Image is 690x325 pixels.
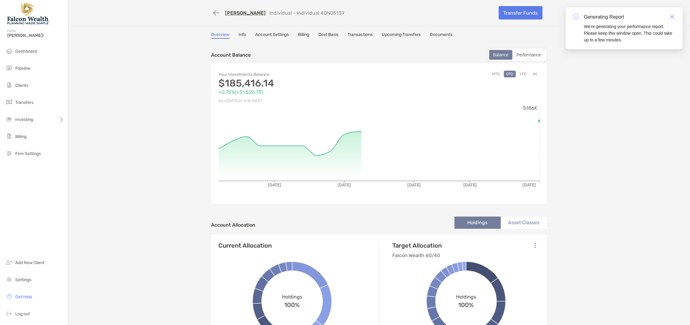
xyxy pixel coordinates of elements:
button: All [531,71,540,77]
p: Account Balance [211,51,251,59]
span: [PERSON_NAME]! [7,33,64,38]
li: Holdings [455,217,501,229]
img: get-help icon [5,293,13,300]
h4: Account Allocation [211,222,256,228]
img: Falcon Wealth Planning Logo [7,2,50,24]
a: Upcoming Transfers [382,32,421,39]
a: [PERSON_NAME] [225,10,266,16]
h4: Current Allocation [219,242,272,249]
img: logout icon [5,310,13,317]
button: YTD [517,71,529,77]
p: $185,416.14 [219,79,379,87]
img: icon notification [573,13,579,19]
tspan: [DATE] [338,182,351,188]
a: Cost Basis [319,32,339,39]
a: Info [239,32,246,39]
img: icon close [670,15,674,19]
p: Falcon Wealth 60/40 [393,252,442,259]
span: Dashboard [15,49,37,54]
p: Individual - Individual 4QN05139 [270,10,345,16]
button: MTD [490,71,502,77]
p: As of [DATE] at 11:15 AM ET [219,97,379,105]
span: Transfers [15,100,34,105]
a: Transfer Funds [499,6,543,19]
span: Billing [15,134,27,139]
p: +0.75% ( +$1,520.73 ) [219,88,379,96]
div: Balance [490,51,512,59]
li: Asset Classes [501,217,547,229]
span: Investing [15,117,33,122]
div: We're generating your performance report. Please keep this window open. This could take up to a f... [584,23,675,43]
span: Settings [15,277,31,282]
span: Log out [15,311,30,316]
tspan: [DATE] [522,182,536,188]
a: Transactions [348,32,373,39]
span: Clients [15,83,28,88]
span: Holdings [282,294,302,300]
div: Generating Report [584,13,675,21]
img: add_new_client icon [5,259,13,266]
a: Overview [211,32,230,39]
span: Get Help [15,294,32,299]
img: investing icon [5,115,13,123]
tspan: [DATE] [268,182,281,188]
span: 100% [285,300,300,309]
span: Pipeline [15,66,30,71]
img: pipeline icon [5,64,13,72]
img: billing icon [5,132,13,140]
div: segmented control [487,48,547,62]
img: clients icon [5,81,13,89]
a: Billing [298,32,310,39]
tspan: [DATE] [407,182,421,188]
a: Documents [430,32,453,39]
tspan: $186K [523,105,537,111]
img: transfers icon [5,98,13,106]
h4: Target Allocation [393,242,442,249]
img: settings icon [5,276,13,283]
p: Your Investments Balance [219,71,379,78]
span: Add New Client [15,260,44,265]
tspan: [DATE] [463,182,476,188]
div: Performance [513,51,544,59]
img: dashboard icon [5,47,13,55]
span: 100% [458,300,474,309]
img: Icon List Menu [535,243,536,248]
span: Firm Settings [15,151,41,156]
span: Holdings [456,294,476,300]
a: Close [669,13,675,20]
img: firm-settings icon [5,150,13,157]
a: Account Settings [256,32,289,39]
button: QTD [504,71,516,77]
